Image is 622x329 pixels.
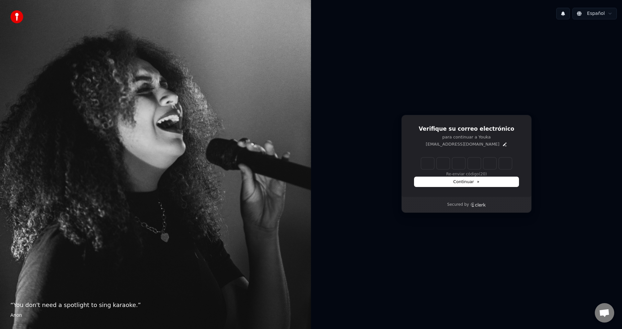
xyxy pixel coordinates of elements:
a: Clerk logo [470,203,486,207]
button: Continuar [414,177,519,187]
div: Chat abierto [595,303,614,323]
img: youka [10,10,23,23]
p: Secured by [447,202,469,207]
input: Enter verification code [421,158,512,169]
footer: Anon [10,312,301,319]
button: Edit [502,142,507,147]
p: [EMAIL_ADDRESS][DOMAIN_NAME] [426,141,499,147]
p: para continuar a Youka [414,134,519,140]
h1: Verifique su correo electrónico [414,125,519,133]
span: Continuar [453,179,480,185]
p: “ You don't need a spotlight to sing karaoke. ” [10,301,301,310]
